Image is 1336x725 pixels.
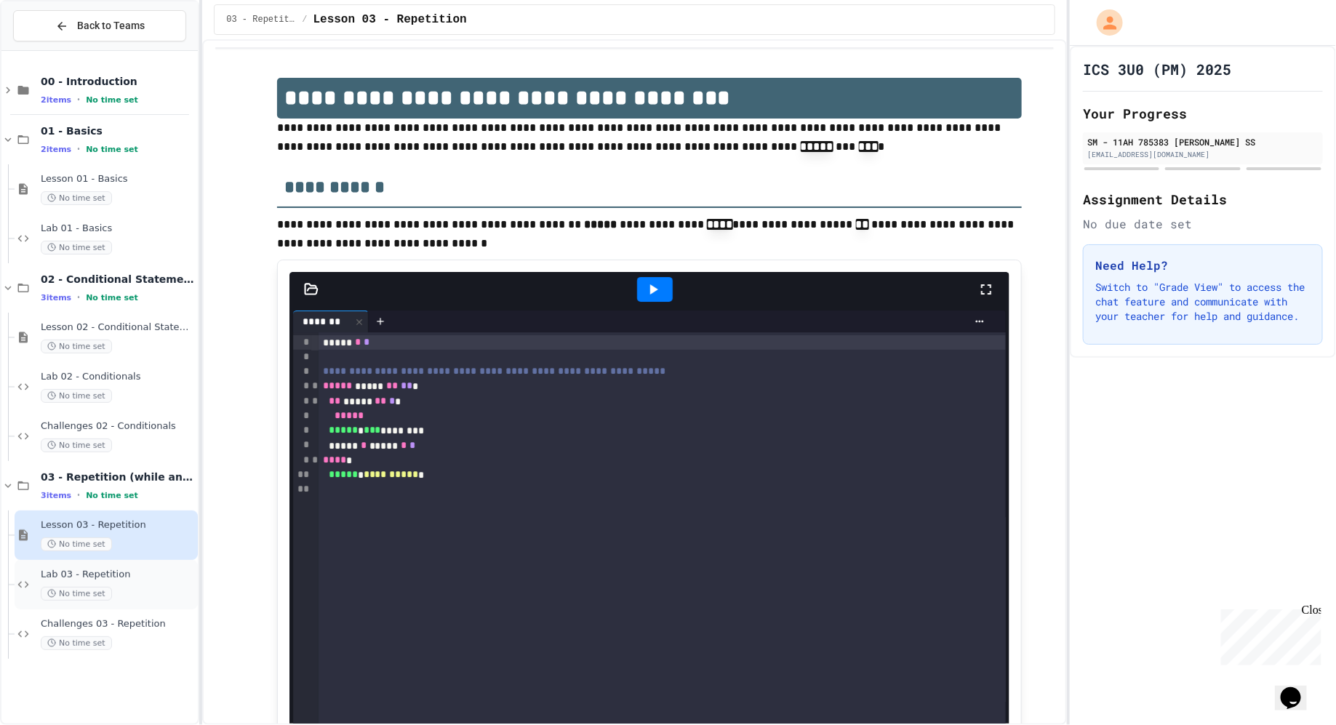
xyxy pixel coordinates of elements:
[41,173,195,185] span: Lesson 01 - Basics
[77,143,80,155] span: •
[41,636,112,650] span: No time set
[1081,6,1127,39] div: My Account
[77,292,80,303] span: •
[77,489,80,501] span: •
[41,293,71,303] span: 3 items
[41,340,112,353] span: No time set
[41,95,71,105] span: 2 items
[41,223,195,235] span: Lab 01 - Basics
[1087,135,1319,148] div: SM - 11AH 785383 [PERSON_NAME] SS
[41,75,195,88] span: 00 - Introduction
[86,293,138,303] span: No time set
[41,587,112,601] span: No time set
[41,321,195,334] span: Lesson 02 - Conditional Statements (if)
[1095,280,1311,324] p: Switch to "Grade View" to access the chat feature and communicate with your teacher for help and ...
[41,618,195,630] span: Challenges 03 - Repetition
[41,124,195,137] span: 01 - Basics
[1275,667,1321,710] iframe: chat widget
[77,94,80,105] span: •
[226,14,296,25] span: 03 - Repetition (while and for)
[41,537,112,551] span: No time set
[1083,59,1231,79] h1: ICS 3U0 (PM) 2025
[1083,215,1323,233] div: No due date set
[41,241,112,255] span: No time set
[41,438,112,452] span: No time set
[41,389,112,403] span: No time set
[1215,604,1321,665] iframe: chat widget
[41,491,71,500] span: 3 items
[1083,103,1323,124] h2: Your Progress
[313,11,467,28] span: Lesson 03 - Repetition
[41,519,195,532] span: Lesson 03 - Repetition
[1095,257,1311,274] h3: Need Help?
[41,420,195,433] span: Challenges 02 - Conditionals
[86,145,138,154] span: No time set
[41,145,71,154] span: 2 items
[77,18,145,33] span: Back to Teams
[86,95,138,105] span: No time set
[302,14,307,25] span: /
[41,569,195,581] span: Lab 03 - Repetition
[13,10,186,41] button: Back to Teams
[1083,189,1323,209] h2: Assignment Details
[41,371,195,383] span: Lab 02 - Conditionals
[1087,149,1319,160] div: [EMAIL_ADDRESS][DOMAIN_NAME]
[41,470,195,484] span: 03 - Repetition (while and for)
[41,191,112,205] span: No time set
[6,6,100,92] div: Chat with us now!Close
[86,491,138,500] span: No time set
[41,273,195,286] span: 02 - Conditional Statements (if)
